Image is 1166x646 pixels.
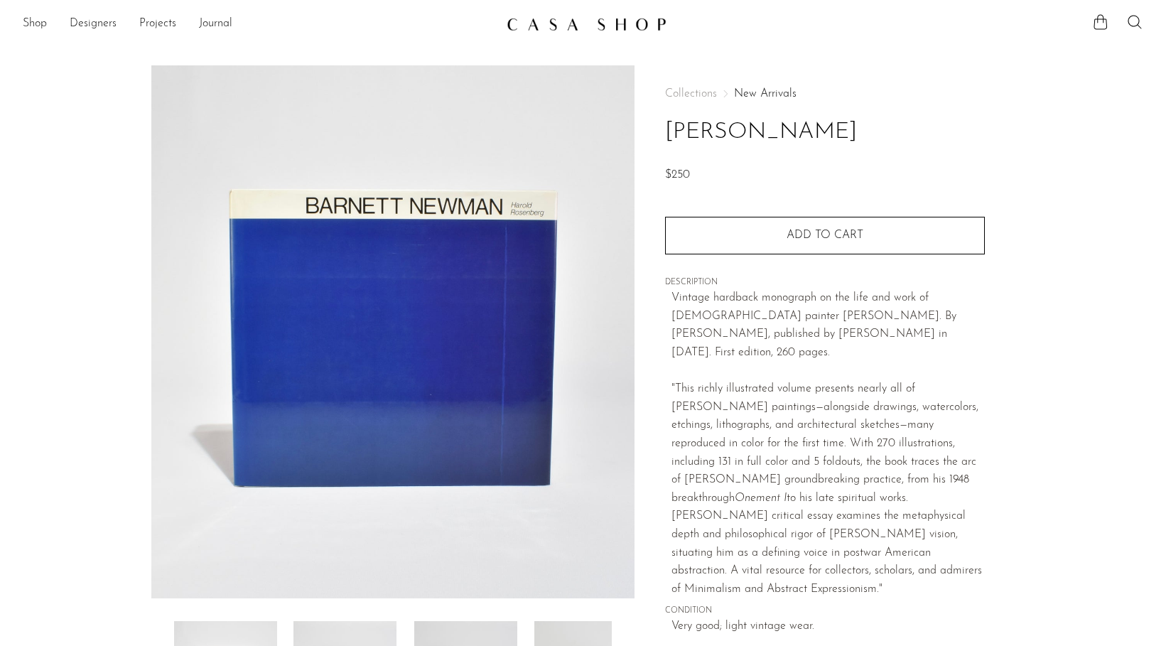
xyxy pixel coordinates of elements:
[23,15,47,33] a: Shop
[151,65,635,598] img: Barnett Newman
[23,12,495,36] nav: Desktop navigation
[734,88,797,99] a: New Arrivals
[139,15,176,33] a: Projects
[671,618,985,636] span: Very good; light vintage wear.
[665,217,985,254] button: Add to cart
[23,12,495,36] ul: NEW HEADER MENU
[735,492,787,504] em: Onement I
[665,169,690,181] span: $250
[199,15,232,33] a: Journal
[665,114,985,151] h1: [PERSON_NAME]
[665,88,985,99] nav: Breadcrumbs
[70,15,117,33] a: Designers
[665,276,985,289] span: DESCRIPTION
[671,289,985,598] p: Vintage hardback monograph on the life and work of [DEMOGRAPHIC_DATA] painter [PERSON_NAME]. By [...
[665,88,717,99] span: Collections
[787,230,863,241] span: Add to cart
[665,605,985,618] span: CONDITION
